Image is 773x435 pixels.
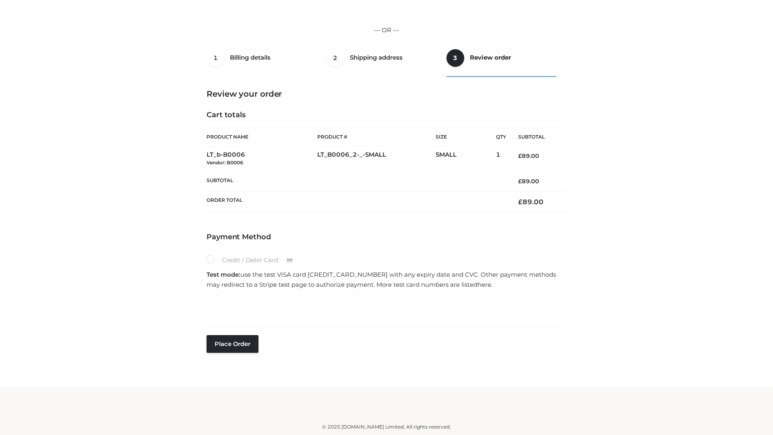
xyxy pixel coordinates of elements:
div: © 2025 [DOMAIN_NAME] Limited. All rights reserved. [120,423,653,431]
iframe: Secure payment input frame [205,292,565,322]
h4: Payment Method [207,233,566,242]
strong: Test mode: [207,271,240,278]
small: Vendor: B0006 [207,159,243,166]
th: Subtotal [207,171,506,191]
th: Product # [317,128,436,146]
p: use the test VISA card [CREDIT_CARD_NUMBER] with any expiry date and CVC. Other payment methods m... [207,269,566,290]
th: Size [436,128,492,146]
a: here [477,281,491,288]
span: £ [518,198,523,206]
bdi: 89.00 [518,178,539,185]
p: — OR — [120,25,653,35]
button: Place order [207,335,258,353]
td: 1 [496,146,506,172]
td: SMALL [436,146,496,172]
bdi: 89.00 [518,198,544,206]
th: Subtotal [506,128,566,146]
td: LT_b-B0006 [207,146,317,172]
h3: Review your order [207,89,566,99]
h4: Cart totals [207,111,566,120]
span: £ [518,178,522,185]
td: LT_B0006_2-_-SMALL [317,146,436,172]
bdi: 89.00 [518,152,539,159]
label: Credit / Debit Card [207,255,301,265]
span: £ [518,152,522,159]
th: Product Name [207,128,317,146]
th: Qty [496,128,506,146]
th: Order Total [207,191,506,213]
img: Credit / Debit Card [282,256,297,265]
